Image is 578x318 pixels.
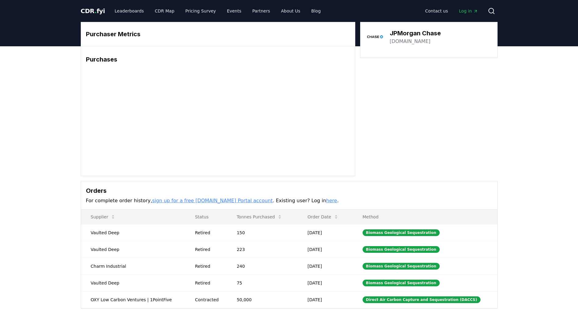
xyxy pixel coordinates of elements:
[298,241,353,258] td: [DATE]
[81,7,105,15] span: CDR fyi
[81,291,185,308] td: OXY Low Carbon Ventures | 1PointFive
[227,241,298,258] td: 223
[363,280,440,286] div: Biomass Geological Sequestration
[367,28,384,45] img: JPMorgan Chase-logo
[110,5,149,16] a: Leaderboards
[180,5,221,16] a: Pricing Survey
[150,5,179,16] a: CDR Map
[227,274,298,291] td: 75
[81,274,185,291] td: Vaulted Deep
[110,5,325,16] nav: Main
[298,291,353,308] td: [DATE]
[390,29,441,38] h3: JPMorgan Chase
[86,30,350,39] h3: Purchaser Metrics
[363,296,480,303] div: Direct Air Carbon Capture and Sequestration (DACCS)
[459,8,478,14] span: Log in
[363,263,440,270] div: Biomass Geological Sequestration
[222,5,246,16] a: Events
[195,246,222,253] div: Retired
[358,214,492,220] p: Method
[298,258,353,274] td: [DATE]
[247,5,275,16] a: Partners
[326,198,337,203] a: here
[86,211,121,223] button: Supplier
[363,229,440,236] div: Biomass Geological Sequestration
[227,291,298,308] td: 50,000
[81,7,105,15] a: CDR.fyi
[190,214,222,220] p: Status
[232,211,287,223] button: Tonnes Purchased
[152,198,273,203] a: sign up for a free [DOMAIN_NAME] Portal account
[86,197,492,204] p: For complete order history, . Existing user? Log in .
[81,258,185,274] td: Charm Industrial
[81,224,185,241] td: Vaulted Deep
[454,5,483,16] a: Log in
[195,230,222,236] div: Retired
[195,280,222,286] div: Retired
[94,7,97,15] span: .
[298,224,353,241] td: [DATE]
[276,5,305,16] a: About Us
[195,263,222,269] div: Retired
[420,5,483,16] nav: Main
[227,258,298,274] td: 240
[195,297,222,303] div: Contracted
[363,246,440,253] div: Biomass Geological Sequestration
[390,38,431,45] a: [DOMAIN_NAME]
[303,211,343,223] button: Order Date
[86,186,492,195] h3: Orders
[227,224,298,241] td: 150
[420,5,453,16] a: Contact us
[307,5,326,16] a: Blog
[298,274,353,291] td: [DATE]
[86,55,350,64] h3: Purchases
[81,241,185,258] td: Vaulted Deep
